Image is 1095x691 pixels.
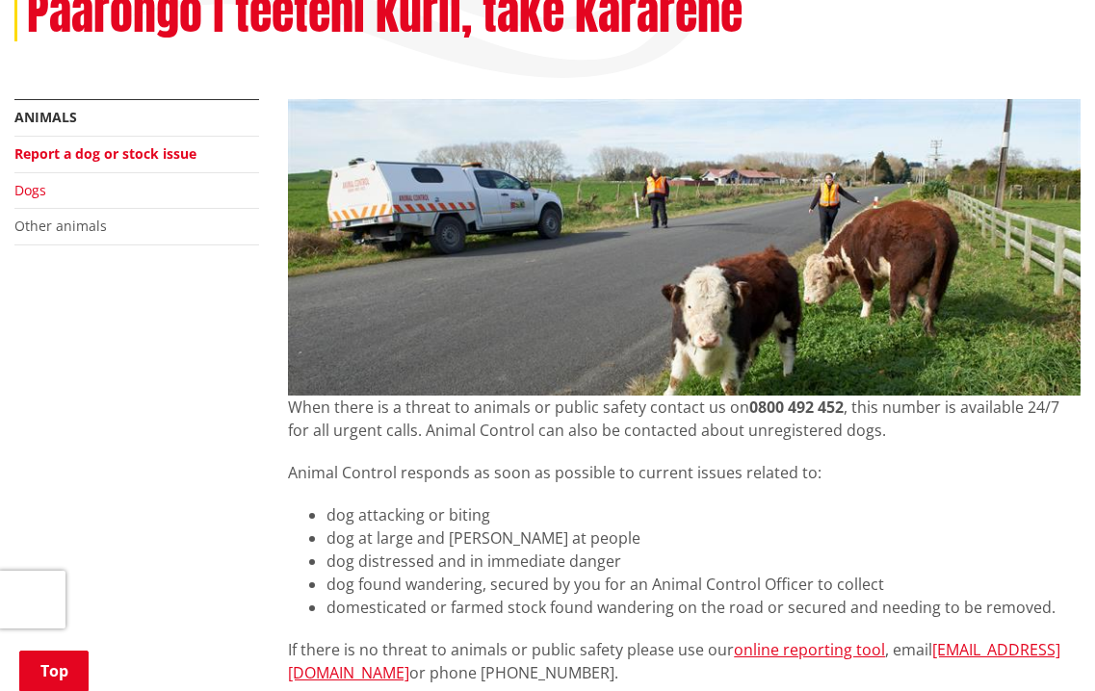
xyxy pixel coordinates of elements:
[734,639,885,660] a: online reporting tool
[326,503,1081,526] li: dog attacking or biting
[288,638,1081,684] p: If there is no threat to animals or public safety please use our , email or phone [PHONE_NUMBER].
[326,526,1081,550] li: dog at large and [PERSON_NAME] at people
[326,550,1081,573] li: dog distressed and in immediate danger
[749,397,844,418] strong: 0800 492 452
[14,144,196,163] a: Report a dog or stock issue
[14,108,77,126] a: Animals
[326,596,1081,619] li: domesticated or farmed stock found wandering on the road or secured and needing to be removed.
[14,181,46,199] a: Dogs
[288,396,1081,442] p: When there is a threat to animals or public safety contact us on , this number is available 24/7 ...
[14,217,107,235] a: Other animals
[19,651,89,691] a: Top
[326,573,1081,596] li: dog found wandering, secured by you for an Animal Control Officer to collect
[288,99,1081,396] img: Report-an-animal-issue
[288,639,1060,683] a: [EMAIL_ADDRESS][DOMAIN_NAME]
[288,461,1081,484] p: Animal Control responds as soon as possible to current issues related to:
[1006,610,1076,679] iframe: Messenger Launcher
